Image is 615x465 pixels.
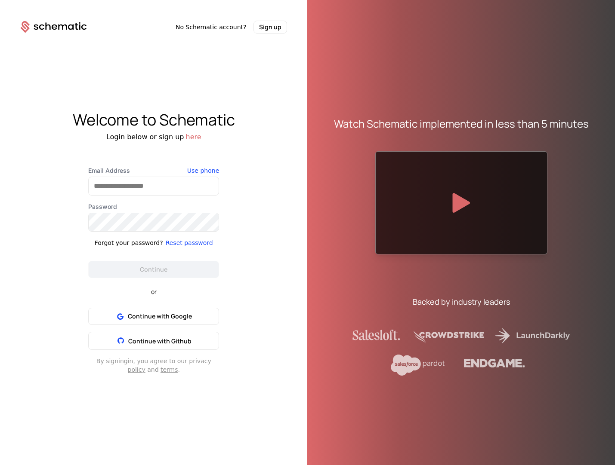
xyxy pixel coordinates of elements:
div: Watch Schematic implemented in less than 5 minutes [334,117,589,131]
button: Use phone [187,166,219,175]
span: Continue with Github [128,337,192,345]
span: No Schematic account? [176,23,247,31]
label: Password [88,202,219,211]
button: Continue with Github [88,332,219,350]
div: Backed by industry leaders [413,296,510,308]
button: here [186,132,201,142]
button: Reset password [166,239,213,247]
a: terms [161,366,178,373]
button: Sign up [253,21,287,34]
label: Email Address [88,166,219,175]
button: Continue [88,261,219,278]
div: Forgot your password? [95,239,163,247]
div: By signing in , you agree to our privacy and . [88,357,219,374]
button: Continue with Google [88,308,219,325]
a: policy [128,366,145,373]
span: Continue with Google [128,312,192,321]
span: or [144,289,164,295]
